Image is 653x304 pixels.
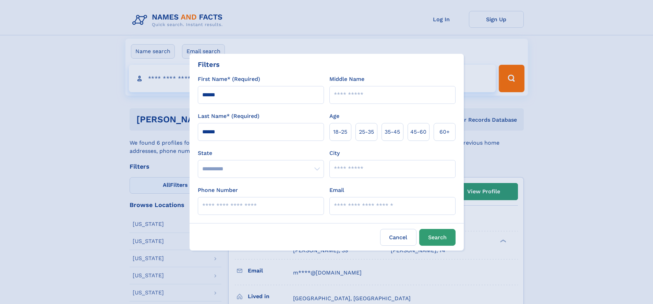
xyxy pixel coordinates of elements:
label: Phone Number [198,186,238,194]
label: Last Name* (Required) [198,112,259,120]
span: 45‑60 [410,128,426,136]
label: First Name* (Required) [198,75,260,83]
label: State [198,149,324,157]
span: 60+ [439,128,450,136]
span: 18‑25 [333,128,347,136]
label: Age [329,112,339,120]
label: Cancel [380,229,416,246]
label: Email [329,186,344,194]
label: Middle Name [329,75,364,83]
label: City [329,149,340,157]
div: Filters [198,59,220,70]
span: 25‑35 [359,128,374,136]
button: Search [419,229,456,246]
span: 35‑45 [385,128,400,136]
